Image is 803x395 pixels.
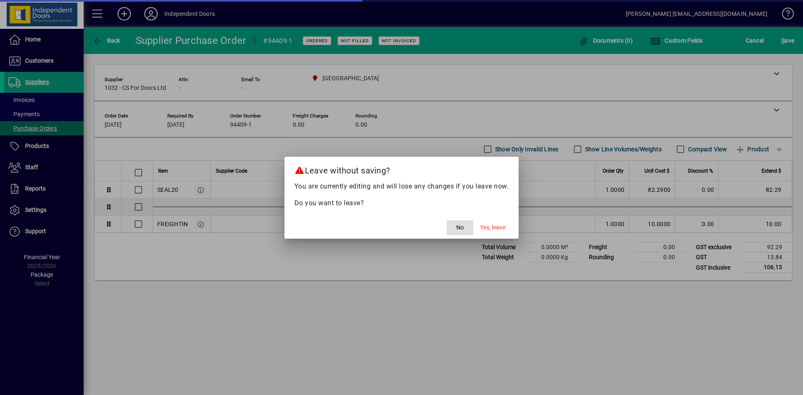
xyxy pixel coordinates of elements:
[456,223,464,232] span: No
[294,181,509,191] p: You are currently editing and will lose any changes if you leave now.
[477,220,509,235] button: Yes, leave
[480,223,505,232] span: Yes, leave
[294,198,509,208] p: Do you want to leave?
[447,220,473,235] button: No
[284,157,519,181] h2: Leave without saving?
